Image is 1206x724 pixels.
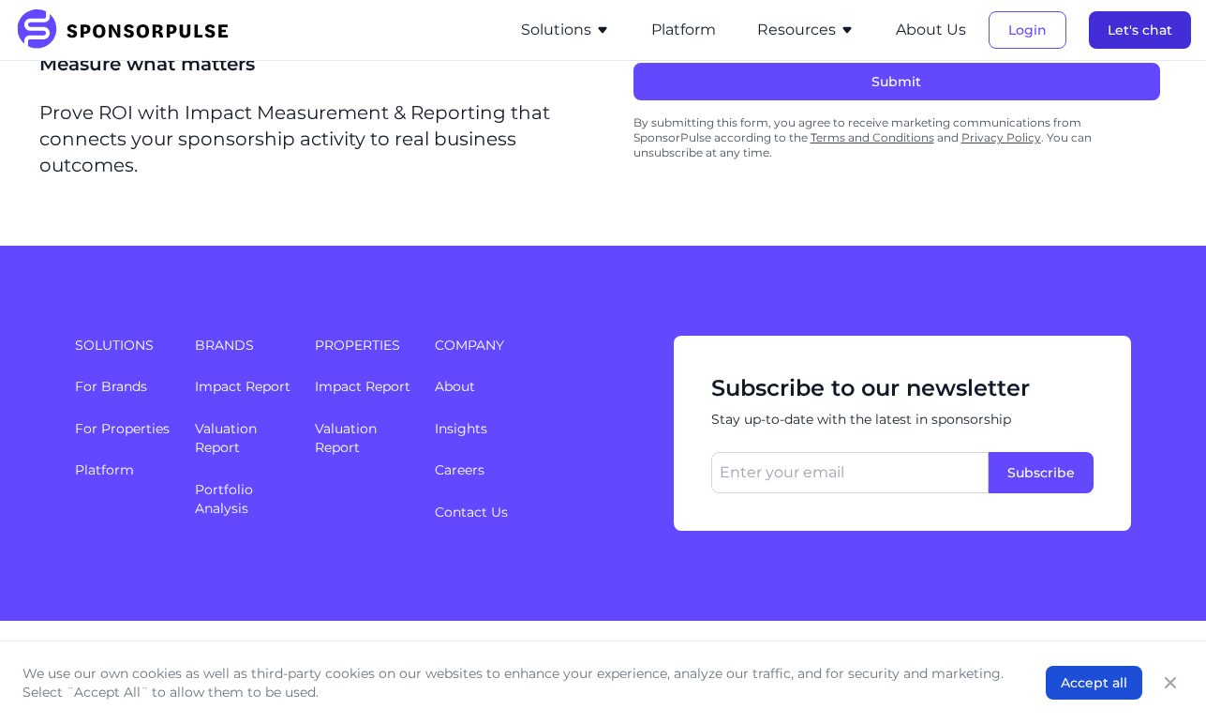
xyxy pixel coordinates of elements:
[39,99,581,178] p: Prove ROI with Impact Measurement & Reporting that connects your sponsorship activity to real bus...
[195,336,292,354] span: Brands
[633,108,1160,168] div: By submitting this form, you agree to receive marketing communications from SponsorPulse accordin...
[989,22,1066,38] a: Login
[435,461,484,478] a: Careers
[896,19,966,41] button: About Us
[195,420,257,457] a: Valuation Report
[1089,22,1191,38] a: Let's chat
[711,411,1094,430] span: Stay up-to-date with the latest in sponsorship
[39,53,255,75] span: Measure what matters
[1112,634,1206,724] iframe: Chat Widget
[75,336,172,354] span: Solutions
[435,420,487,437] a: Insights
[15,9,243,51] img: SponsorPulse
[961,130,1041,144] a: Privacy Policy
[435,504,508,520] a: Contact Us
[75,461,134,478] a: Platform
[651,22,716,38] a: Platform
[75,378,147,395] a: For Brands
[315,378,410,395] a: Impact Report
[896,22,966,38] a: About Us
[1089,11,1191,49] button: Let's chat
[1046,666,1142,700] button: Accept all
[711,452,989,493] input: Enter your email
[989,11,1066,49] button: Login
[195,378,290,395] a: Impact Report
[435,336,652,354] span: Company
[435,378,475,395] a: About
[75,420,170,437] a: For Properties
[315,420,377,457] a: Valuation Report
[521,19,610,41] button: Solutions
[22,664,1008,701] p: We use our own cookies as well as third-party cookies on our websites to enhance your experience,...
[989,452,1094,493] button: Subscribe
[195,481,253,518] a: Portfolio Analysis
[315,336,412,354] span: Properties
[651,19,716,41] button: Platform
[757,19,855,41] button: Resources
[633,63,1160,100] button: Submit
[711,373,1094,403] span: Subscribe to our newsletter
[811,130,934,144] a: Terms and Conditions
